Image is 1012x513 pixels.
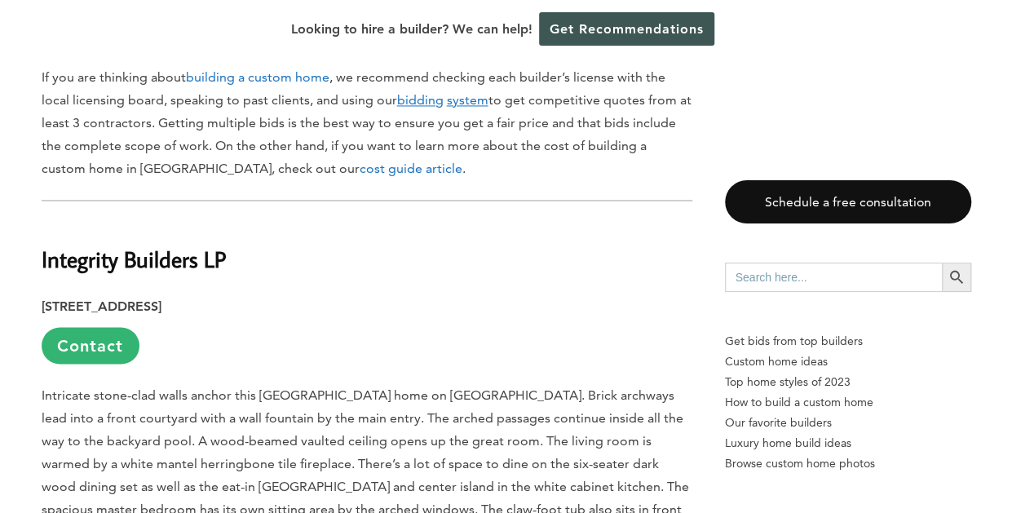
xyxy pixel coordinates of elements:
[725,352,971,372] a: Custom home ideas
[725,433,971,453] a: Luxury home build ideas
[725,453,971,474] a: Browse custom home photos
[447,92,488,108] u: system
[725,413,971,433] a: Our favorite builders
[42,298,161,313] strong: [STREET_ADDRESS]
[360,161,462,176] a: cost guide article
[725,180,971,223] a: Schedule a free consultation
[42,66,692,180] p: If you are thinking about , we recommend checking each builder’s license with the local licensing...
[539,12,714,46] a: Get Recommendations
[948,268,966,286] svg: Search
[725,331,971,352] p: Get bids from top builders
[42,220,692,276] h2: Integrity Builders LP
[725,372,971,392] a: Top home styles of 2023
[397,92,444,108] u: bidding
[725,392,971,413] a: How to build a custom home
[42,327,139,364] a: Contact
[186,69,329,85] a: building a custom home
[725,263,942,292] input: Search here...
